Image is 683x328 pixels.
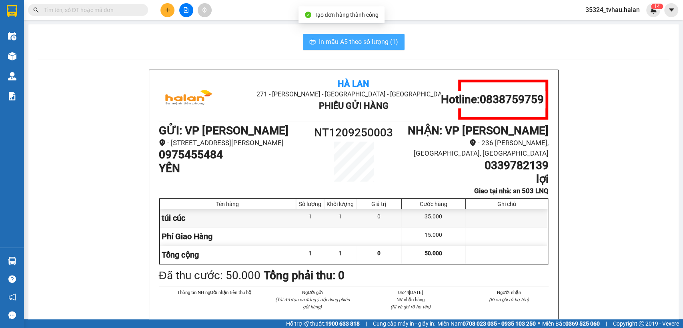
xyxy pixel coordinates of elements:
span: Cung cấp máy in - giấy in: [373,319,435,328]
button: caret-down [664,3,678,17]
strong: 0708 023 035 - 0935 103 250 [463,320,536,327]
img: warehouse-icon [8,72,16,80]
i: (Tôi đã đọc và đồng ý nội dung phiếu gửi hàng) [275,297,349,310]
span: 4 [657,4,660,9]
span: 1 [654,4,657,9]
h1: 0339782139 [402,159,548,172]
span: 0 [377,250,381,256]
strong: 0369 525 060 [565,320,600,327]
span: copyright [639,321,644,326]
button: aim [198,3,212,17]
div: Giá trị [358,201,399,207]
span: caret-down [668,6,675,14]
li: - 236 [PERSON_NAME], [GEOGRAPHIC_DATA], [GEOGRAPHIC_DATA] [402,138,548,159]
li: NV nhận hàng [371,296,451,303]
span: Miền Bắc [542,319,600,328]
span: message [8,311,16,319]
span: file-add [183,7,189,13]
span: 1 [308,250,312,256]
span: In mẫu A5 theo số lượng (1) [319,37,398,47]
img: warehouse-icon [8,52,16,60]
img: icon-new-feature [650,6,657,14]
i: (Kí và ghi rõ họ tên) [391,304,431,310]
div: 0 [356,209,402,227]
span: | [606,319,607,328]
div: túi cúc [160,209,296,227]
span: environment [159,139,166,146]
h1: NT1209250003 [305,124,403,142]
h1: 0975455484 [159,148,305,162]
div: Phí Giao Hàng [160,228,296,246]
div: Số lượng [298,201,322,207]
div: Tên hàng [162,201,294,207]
input: Tìm tên, số ĐT hoặc mã đơn [44,6,138,14]
span: environment [469,139,476,146]
h1: Hotline: 0838759759 [441,93,543,106]
i: (Kí và ghi rõ họ tên) [489,297,529,302]
li: Người gửi [273,289,352,296]
span: Tổng cộng [162,250,199,260]
b: Phiếu Gửi Hàng [318,101,388,111]
div: Ghi chú [468,201,546,207]
b: Tổng phải thu: 0 [264,269,345,282]
div: Cước hàng [404,201,463,207]
img: logo-vxr [7,5,17,17]
button: plus [160,3,174,17]
div: Đã thu cước : 50.000 [159,267,260,284]
li: - [STREET_ADDRESS][PERSON_NAME] [159,138,305,148]
img: solution-icon [8,92,16,100]
li: 271 - [PERSON_NAME] - [GEOGRAPHIC_DATA] - [GEOGRAPHIC_DATA] [224,89,483,99]
span: check-circle [305,12,311,18]
span: ⚪️ [538,322,540,325]
sup: 14 [651,4,663,9]
div: 1 [324,209,356,227]
span: Tạo đơn hàng thành công [314,12,379,18]
li: Thông tin NH người nhận tiền thu hộ [175,289,254,296]
b: GỬI : VP [PERSON_NAME] [159,124,288,137]
li: Người nhận [469,289,549,296]
span: Hỗ trợ kỹ thuật: [286,319,360,328]
button: file-add [179,3,193,17]
b: Giao tại nhà: sn 503 LNQ [474,187,549,195]
img: warehouse-icon [8,32,16,40]
b: Hà Lan [338,79,369,89]
span: question-circle [8,275,16,283]
img: warehouse-icon [8,257,16,265]
span: plus [165,7,170,13]
h1: YẾN [159,162,305,175]
span: Miền Nam [437,319,536,328]
li: 05:44[DATE] [371,289,451,296]
button: printerIn mẫu A5 theo số lượng (1) [303,34,405,50]
div: 15.000 [402,228,465,246]
span: | [366,319,367,328]
span: notification [8,293,16,301]
span: 50.000 [425,250,442,256]
span: search [33,7,39,13]
span: aim [202,7,207,13]
div: Khối lượng [326,201,354,207]
span: 35324_tvhau.halan [579,5,646,15]
span: printer [309,38,316,46]
strong: 1900 633 818 [325,320,360,327]
img: logo.jpg [159,80,219,120]
div: 35.000 [402,209,465,227]
b: NHẬN : VP [PERSON_NAME] [408,124,549,137]
span: 1 [338,250,342,256]
div: 1 [296,209,324,227]
h1: lợi [402,172,548,186]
